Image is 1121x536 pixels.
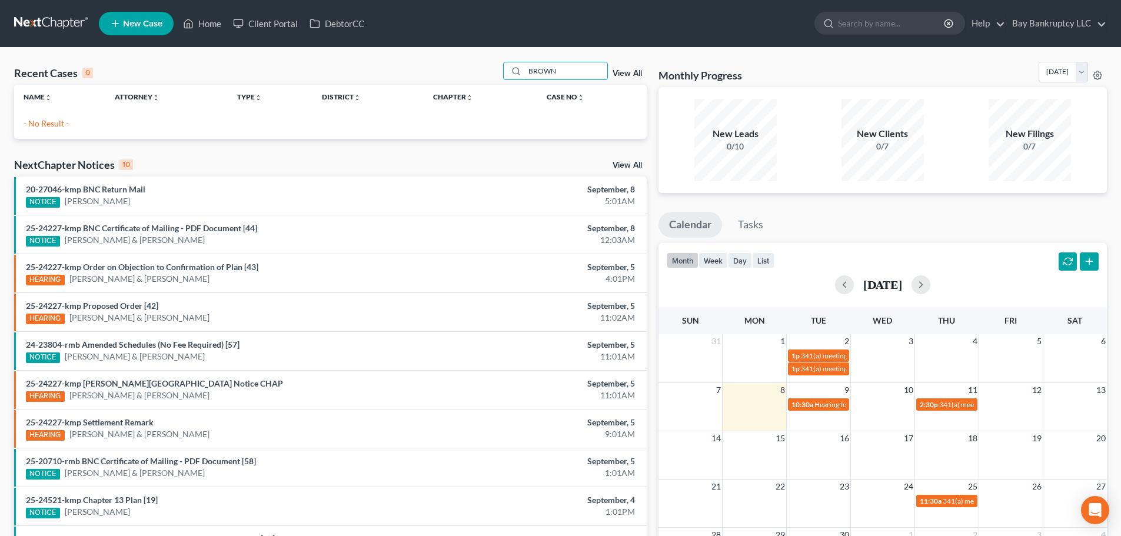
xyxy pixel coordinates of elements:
[65,351,205,362] a: [PERSON_NAME] & [PERSON_NAME]
[920,497,942,505] span: 11:30a
[967,431,979,445] span: 18
[1081,496,1109,524] div: Open Intercom Messenger
[440,184,635,195] div: September, 8
[440,339,635,351] div: September, 5
[841,127,924,141] div: New Clients
[177,13,227,34] a: Home
[774,431,786,445] span: 15
[1036,334,1043,348] span: 5
[227,13,304,34] a: Client Portal
[814,400,969,409] span: Hearing for [PERSON_NAME] & [PERSON_NAME]
[903,383,914,397] span: 10
[694,127,777,141] div: New Leads
[440,467,635,479] div: 1:01AM
[791,364,800,373] span: 1p
[967,480,979,494] span: 25
[123,19,162,28] span: New Case
[667,252,698,268] button: month
[440,389,635,401] div: 11:01AM
[65,195,130,207] a: [PERSON_NAME]
[920,400,938,409] span: 2:30p
[440,261,635,273] div: September, 5
[841,141,924,152] div: 0/7
[26,184,145,194] a: 20-27046-kmp BNC Return Mail
[440,351,635,362] div: 11:01AM
[752,252,774,268] button: list
[45,94,52,101] i: unfold_more
[440,378,635,389] div: September, 5
[839,431,850,445] span: 16
[966,13,1005,34] a: Help
[525,62,607,79] input: Search by name...
[811,315,826,325] span: Tue
[24,118,637,129] p: - No Result -
[694,141,777,152] div: 0/10
[69,273,209,285] a: [PERSON_NAME] & [PERSON_NAME]
[744,315,765,325] span: Mon
[440,300,635,312] div: September, 5
[440,195,635,207] div: 5:01AM
[26,275,65,285] div: HEARING
[779,334,786,348] span: 1
[440,455,635,467] div: September, 5
[440,312,635,324] div: 11:02AM
[322,92,361,101] a: Districtunfold_more
[440,273,635,285] div: 4:01PM
[843,383,850,397] span: 9
[715,383,722,397] span: 7
[863,278,902,291] h2: [DATE]
[65,234,205,246] a: [PERSON_NAME] & [PERSON_NAME]
[839,480,850,494] span: 23
[440,234,635,246] div: 12:03AM
[728,252,752,268] button: day
[119,159,133,170] div: 10
[1100,334,1107,348] span: 6
[440,222,635,234] div: September, 8
[939,400,1053,409] span: 341(a) meeting for [PERSON_NAME]
[440,506,635,518] div: 1:01PM
[440,428,635,440] div: 9:01AM
[26,352,60,363] div: NOTICE
[237,92,262,101] a: Typeunfold_more
[26,197,60,208] div: NOTICE
[69,389,209,401] a: [PERSON_NAME] & [PERSON_NAME]
[26,469,60,480] div: NOTICE
[613,161,642,169] a: View All
[69,428,209,440] a: [PERSON_NAME] & [PERSON_NAME]
[658,212,722,238] a: Calendar
[682,315,699,325] span: Sun
[24,92,52,101] a: Nameunfold_more
[26,223,257,233] a: 25-24227-kmp BNC Certificate of Mailing - PDF Document [44]
[14,158,133,172] div: NextChapter Notices
[710,431,722,445] span: 14
[801,364,914,373] span: 341(a) meeting for [PERSON_NAME]
[82,68,93,78] div: 0
[903,431,914,445] span: 17
[26,430,65,441] div: HEARING
[727,212,774,238] a: Tasks
[115,92,159,101] a: Attorneyunfold_more
[26,495,158,505] a: 25-24521-kmp Chapter 13 Plan [19]
[26,314,65,324] div: HEARING
[1031,383,1043,397] span: 12
[903,480,914,494] span: 24
[69,312,209,324] a: [PERSON_NAME] & [PERSON_NAME]
[433,92,473,101] a: Chapterunfold_more
[779,383,786,397] span: 8
[791,400,813,409] span: 10:30a
[1031,480,1043,494] span: 26
[1067,315,1082,325] span: Sat
[26,236,60,247] div: NOTICE
[967,383,979,397] span: 11
[710,480,722,494] span: 21
[577,94,584,101] i: unfold_more
[1031,431,1043,445] span: 19
[547,92,584,101] a: Case Nounfold_more
[613,69,642,78] a: View All
[791,351,800,360] span: 1p
[1095,431,1107,445] span: 20
[26,378,283,388] a: 25-24227-kmp [PERSON_NAME][GEOGRAPHIC_DATA] Notice CHAP
[26,301,158,311] a: 25-24227-kmp Proposed Order [42]
[65,467,205,479] a: [PERSON_NAME] & [PERSON_NAME]
[838,12,946,34] input: Search by name...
